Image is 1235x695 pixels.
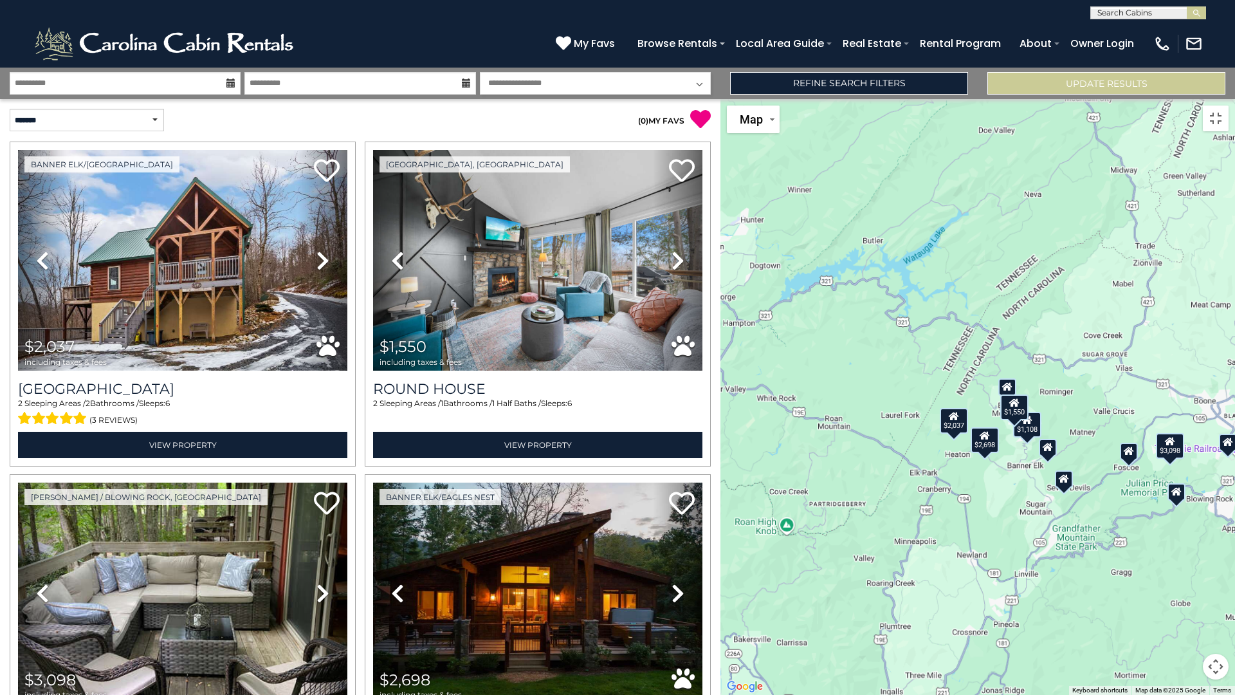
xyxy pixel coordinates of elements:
span: Map [740,113,763,126]
div: $2,698 [971,427,999,453]
span: 6 [165,398,170,408]
button: Change map style [727,106,780,133]
h3: Little Elk Lodge [18,380,347,398]
a: (0)MY FAVS [638,116,684,125]
a: [GEOGRAPHIC_DATA] [18,380,347,398]
img: phone-regular-white.png [1153,35,1171,53]
a: Open this area in Google Maps (opens a new window) [724,678,766,695]
button: Keyboard shortcuts [1072,686,1128,695]
div: $3,098 [1156,433,1184,459]
a: Add to favorites [314,158,340,185]
span: $3,098 [24,671,76,689]
span: 6 [567,398,572,408]
span: $2,037 [24,337,75,356]
a: Round House [373,380,702,398]
a: Local Area Guide [729,32,830,55]
a: Refine Search Filters [730,72,968,95]
a: View Property [18,432,347,458]
span: (3 reviews) [89,412,138,429]
span: 2 [373,398,378,408]
span: 0 [641,116,646,125]
span: including taxes & fees [380,358,462,366]
img: thumbnail_165843184.jpeg [18,150,347,371]
span: 1 Half Baths / [492,398,541,408]
div: Sleeping Areas / Bathrooms / Sleeps: [373,398,702,429]
button: Update Results [987,72,1225,95]
a: [GEOGRAPHIC_DATA], [GEOGRAPHIC_DATA] [380,156,570,172]
a: View Property [373,432,702,458]
a: Add to favorites [314,490,340,518]
img: mail-regular-white.png [1185,35,1203,53]
span: 2 [86,398,90,408]
span: My Favs [574,35,615,51]
a: Browse Rentals [631,32,724,55]
a: Terms (opens in new tab) [1213,687,1231,694]
a: Owner Login [1064,32,1140,55]
button: Toggle fullscreen view [1203,106,1229,131]
a: [PERSON_NAME] / Blowing Rock, [GEOGRAPHIC_DATA] [24,489,268,505]
span: ( ) [638,116,648,125]
div: $1,550 [1000,394,1029,420]
span: including taxes & fees [24,358,107,366]
a: Rental Program [913,32,1007,55]
div: $1,108 [1013,412,1041,438]
a: Real Estate [836,32,908,55]
a: About [1013,32,1058,55]
img: Google [724,678,766,695]
img: thumbnail_168328092.jpeg [373,150,702,371]
span: 1 [441,398,443,408]
span: $1,550 [380,337,426,356]
a: Banner Elk/[GEOGRAPHIC_DATA] [24,156,179,172]
button: Map camera controls [1203,654,1229,680]
img: White-1-2.png [32,24,299,63]
a: Banner Elk/Eagles Nest [380,489,501,505]
div: Sleeping Areas / Bathrooms / Sleeps: [18,398,347,429]
span: Map data ©2025 Google [1135,687,1205,694]
span: 2 [18,398,23,408]
span: $2,698 [380,671,430,689]
div: $2,037 [940,408,968,434]
a: My Favs [556,35,618,52]
a: Add to favorites [669,490,695,518]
